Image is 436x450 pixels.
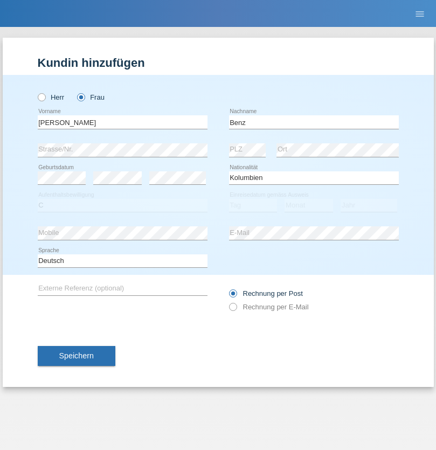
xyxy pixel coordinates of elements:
[77,93,84,100] input: Frau
[229,303,309,311] label: Rechnung per E-Mail
[38,56,399,70] h1: Kundin hinzufügen
[38,346,115,366] button: Speichern
[38,93,45,100] input: Herr
[229,289,236,303] input: Rechnung per Post
[229,303,236,316] input: Rechnung per E-Mail
[414,9,425,19] i: menu
[77,93,105,101] label: Frau
[38,93,65,101] label: Herr
[229,289,303,297] label: Rechnung per Post
[409,10,431,17] a: menu
[59,351,94,360] span: Speichern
